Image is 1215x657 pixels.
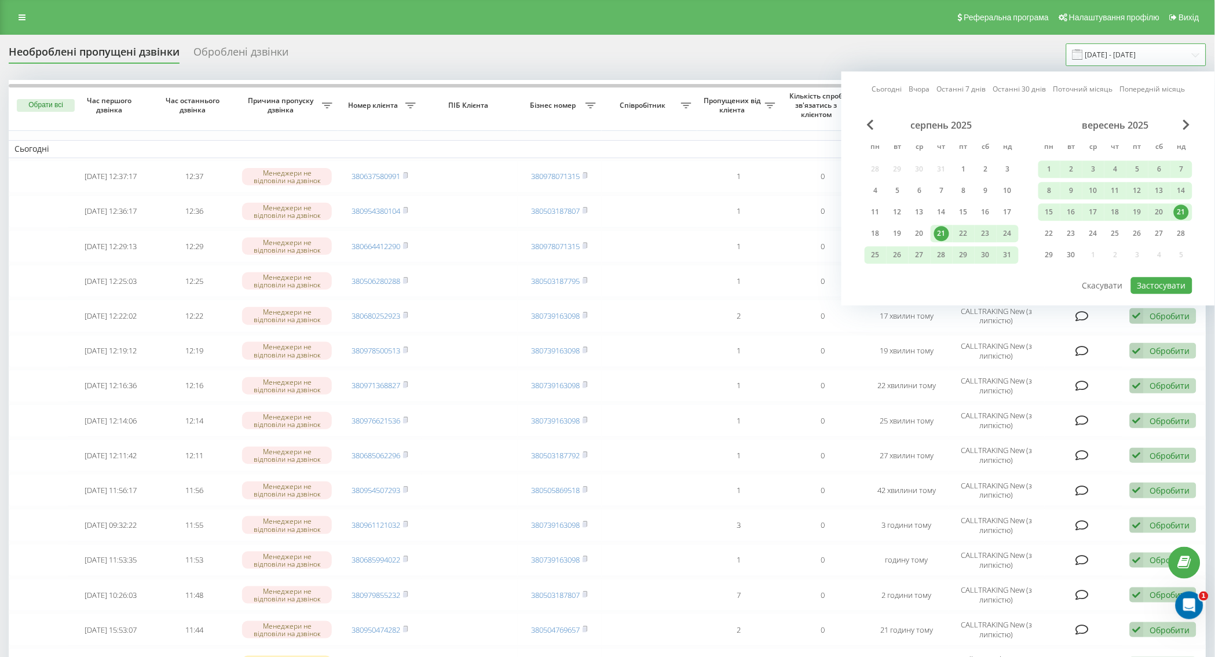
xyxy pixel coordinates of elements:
div: пн 11 серп 2025 р. [865,203,887,221]
td: [DATE] 09:32:22 [68,509,152,541]
div: пт 22 серп 2025 р. [953,225,975,242]
td: [DATE] 12:25:03 [68,265,152,297]
div: ср 3 вер 2025 р. [1082,160,1104,178]
a: 380503187795 [531,276,580,286]
td: 12:11 [152,439,236,472]
span: Вихід [1179,13,1199,22]
a: Вчора [909,84,930,95]
div: 7 [934,183,949,198]
div: чт 21 серп 2025 р. [931,225,953,242]
a: 380979855232 [352,590,400,600]
div: нд 24 серп 2025 р. [997,225,1019,242]
div: 19 [1130,205,1145,220]
div: Менеджери не відповіли на дзвінок [242,481,332,499]
div: 10 [1000,183,1015,198]
td: 1 [697,160,781,193]
div: 6 [912,183,927,198]
abbr: неділя [999,139,1016,156]
td: годину тому [865,544,949,576]
span: Причина пропуску дзвінка [242,96,322,114]
div: 8 [1042,183,1057,198]
div: Менеджери не відповіли на дзвінок [242,621,332,638]
div: чт 25 вер 2025 р. [1104,225,1126,242]
div: ср 24 вер 2025 р. [1082,225,1104,242]
td: 0 [781,265,865,297]
div: пн 4 серп 2025 р. [865,182,887,199]
td: 12:14 [152,404,236,437]
div: 23 [1064,226,1079,241]
div: Менеджери не відповіли на дзвінок [242,412,332,429]
td: 0 [781,370,865,402]
div: 26 [1130,226,1145,241]
div: пн 1 вер 2025 р. [1038,160,1060,178]
td: 2 [697,614,781,646]
abbr: вівторок [1063,139,1080,156]
td: 1 [697,265,781,297]
td: 12:19 [152,335,236,367]
div: Менеджери не відповіли на дзвінок [242,447,332,464]
td: 12:29 [152,230,236,262]
div: чт 11 вер 2025 р. [1104,182,1126,199]
td: [DATE] 15:53:07 [68,614,152,646]
div: Менеджери не відповіли на дзвінок [242,307,332,324]
td: 1 [697,335,781,367]
td: 1 [697,474,781,506]
div: сб 6 вер 2025 р. [1148,160,1170,178]
div: ср 10 вер 2025 р. [1082,182,1104,199]
td: 1 [697,230,781,262]
div: пт 29 серп 2025 р. [953,246,975,264]
abbr: субота [977,139,994,156]
div: 16 [978,205,993,220]
a: Попередній місяць [1120,84,1185,95]
a: 380954507293 [352,485,400,495]
a: 380978071315 [531,241,580,251]
td: 12:22 [152,300,236,332]
div: Менеджери не відповіли на дзвінок [242,586,332,604]
div: 1 [1042,162,1057,177]
div: 12 [1130,183,1145,198]
a: 380680252923 [352,311,400,321]
div: 15 [956,205,971,220]
div: 25 [1108,226,1123,241]
abbr: субота [1151,139,1168,156]
div: 8 [956,183,971,198]
td: [DATE] 12:37:17 [68,160,152,193]
td: 11:44 [152,614,236,646]
abbr: понеділок [867,139,884,156]
div: 3 [1000,162,1015,177]
a: 380954380104 [352,206,400,216]
div: пн 15 вер 2025 р. [1038,203,1060,221]
a: 380637580991 [352,171,400,181]
div: 27 [912,247,927,262]
div: 24 [1086,226,1101,241]
a: 380506280288 [352,276,400,286]
td: 7 [697,579,781,611]
td: 11:48 [152,579,236,611]
div: вт 19 серп 2025 р. [887,225,909,242]
div: нд 28 вер 2025 р. [1170,225,1192,242]
div: пт 1 серп 2025 р. [953,160,975,178]
div: пт 12 вер 2025 р. [1126,182,1148,199]
div: Обробити [1150,554,1190,565]
div: 4 [868,183,883,198]
a: 380978071315 [531,171,580,181]
div: ср 27 серп 2025 р. [909,246,931,264]
td: Сьогодні [9,140,1206,158]
td: CALLTRAKING New (з липкістю) [949,544,1044,576]
span: Previous Month [867,119,874,130]
button: Застосувати [1131,277,1192,294]
td: 0 [781,579,865,611]
td: 0 [781,614,865,646]
div: 30 [978,247,993,262]
div: ср 13 серп 2025 р. [909,203,931,221]
div: Менеджери не відповіли на дзвінок [242,552,332,569]
a: Останні 30 днів [993,84,1046,95]
div: чт 18 вер 2025 р. [1104,203,1126,221]
td: [DATE] 11:53:35 [68,544,152,576]
div: 20 [912,226,927,241]
td: CALLTRAKING New (з липкістю) [949,614,1044,646]
div: Обробити [1150,625,1190,636]
div: 10 [1086,183,1101,198]
a: 380503187807 [531,590,580,600]
abbr: четвер [1107,139,1124,156]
